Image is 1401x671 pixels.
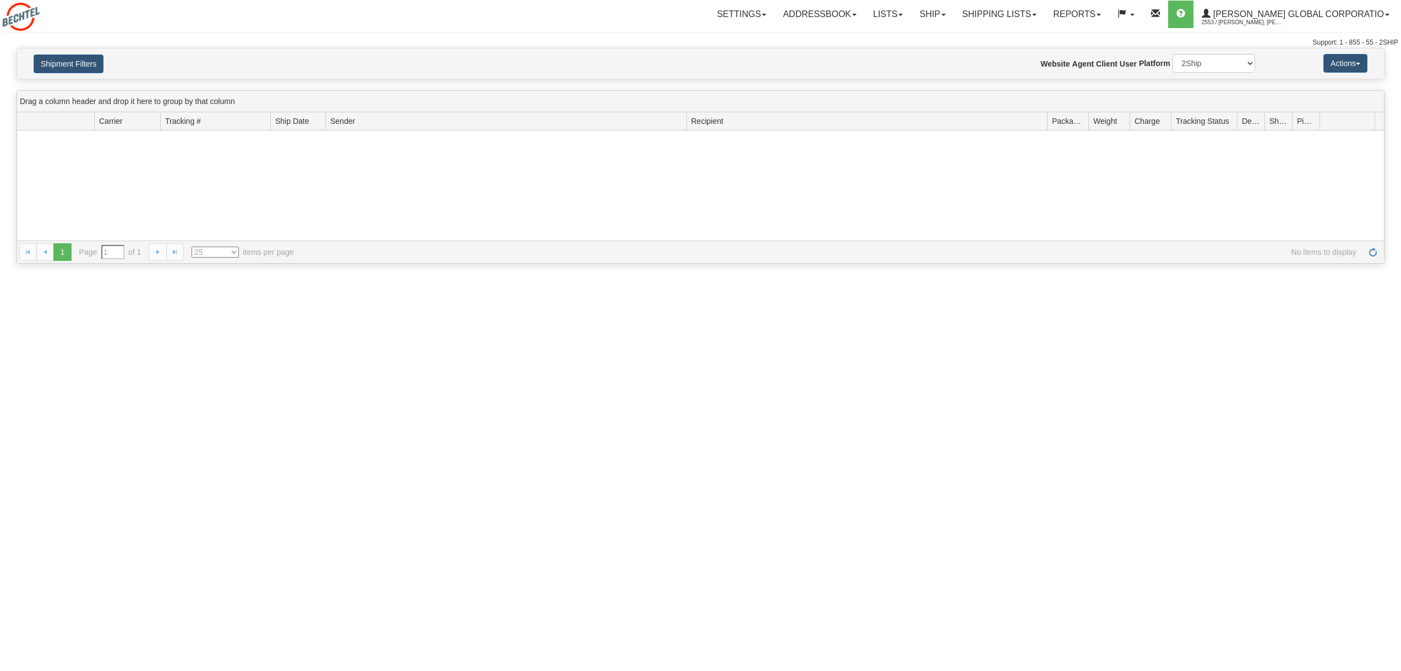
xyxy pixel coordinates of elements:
[53,243,71,261] span: 1
[1242,116,1260,127] span: Delivery Status
[1297,116,1315,127] span: Pickup Status
[309,247,1356,258] span: No items to display
[1040,58,1070,69] label: Website
[775,1,865,28] a: Addressbook
[1139,58,1170,69] label: Platform
[1269,116,1288,127] span: Shipment Issues
[79,245,141,259] span: Page of 1
[1120,58,1137,69] label: User
[165,116,201,127] span: Tracking #
[34,54,103,73] button: Shipment Filters
[954,1,1045,28] a: Shipping lists
[1096,58,1117,69] label: Client
[330,116,355,127] span: Sender
[911,1,953,28] a: Ship
[1072,58,1094,69] label: Agent
[3,38,1398,47] div: Support: 1 - 855 - 55 - 2SHIP
[691,116,723,127] span: Recipient
[1045,1,1109,28] a: Reports
[1093,116,1117,127] span: Weight
[1323,54,1367,73] button: Actions
[192,247,294,258] span: items per page
[275,116,309,127] span: Ship Date
[1052,116,1084,127] span: Packages
[1176,116,1229,127] span: Tracking Status
[1193,1,1398,28] a: [PERSON_NAME] Global Corporatio 2553 / [PERSON_NAME], [PERSON_NAME]
[17,91,1384,112] div: grid grouping header
[1211,9,1384,19] span: [PERSON_NAME] Global Corporatio
[1135,116,1160,127] span: Charge
[865,1,911,28] a: Lists
[708,1,775,28] a: Settings
[3,3,40,31] img: logo2553.jpg
[99,116,123,127] span: Carrier
[1202,17,1284,28] span: 2553 / [PERSON_NAME], [PERSON_NAME]
[1364,243,1382,261] a: Refresh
